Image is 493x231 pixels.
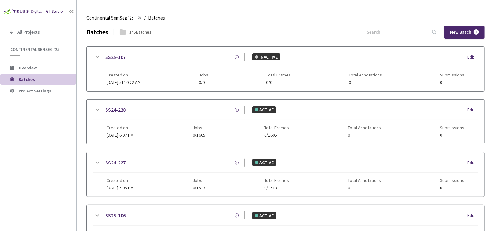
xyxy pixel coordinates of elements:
[199,80,208,85] span: 0/0
[193,178,205,183] span: Jobs
[87,152,484,197] div: SS24-227ACTIVEEditCreated on[DATE] 5:05 PMJobs0/1513Total Frames0/1513Total Annotations0Submissions0
[450,29,471,35] span: New Batch
[19,88,51,94] span: Project Settings
[348,133,381,138] span: 0
[440,178,465,183] span: Submissions
[467,107,478,113] div: Edit
[19,65,37,71] span: Overview
[86,28,108,37] div: Batches
[107,72,141,77] span: Created on
[252,159,276,166] div: ACTIVE
[252,212,276,219] div: ACTIVE
[193,186,205,190] span: 0/1513
[348,125,381,130] span: Total Annotations
[467,160,478,166] div: Edit
[264,178,289,183] span: Total Frames
[105,159,126,167] a: SS24-227
[148,14,165,22] span: Batches
[19,76,35,82] span: Batches
[193,125,205,130] span: Jobs
[105,53,126,61] a: SS25-107
[199,72,208,77] span: Jobs
[107,125,134,130] span: Created on
[144,14,146,22] li: /
[252,106,276,113] div: ACTIVE
[264,186,289,190] span: 0/1513
[10,47,68,52] span: Continental SemSeg '25
[46,9,63,15] div: GT Studio
[17,29,40,35] span: All Projects
[266,80,291,85] span: 0/0
[349,72,382,77] span: Total Annotations
[86,14,134,22] span: Continental SemSeg '25
[348,186,381,190] span: 0
[440,80,465,85] span: 0
[193,133,205,138] span: 0/1605
[440,186,465,190] span: 0
[264,133,289,138] span: 0/1605
[467,212,478,219] div: Edit
[107,178,134,183] span: Created on
[129,29,152,35] div: 145 Batches
[264,125,289,130] span: Total Frames
[107,79,141,85] span: [DATE] at 10:22 AM
[363,26,431,38] input: Search
[348,178,381,183] span: Total Annotations
[105,106,126,114] a: SS24-228
[107,185,134,191] span: [DATE] 5:05 PM
[349,80,382,85] span: 0
[87,100,484,144] div: SS24-228ACTIVEEditCreated on[DATE] 6:07 PMJobs0/1605Total Frames0/1605Total Annotations0Submissions0
[252,53,280,60] div: INACTIVE
[440,72,465,77] span: Submissions
[467,54,478,60] div: Edit
[107,132,134,138] span: [DATE] 6:07 PM
[440,133,465,138] span: 0
[266,72,291,77] span: Total Frames
[440,125,465,130] span: Submissions
[105,211,126,219] a: SS25-106
[87,47,484,91] div: SS25-107INACTIVEEditCreated on[DATE] at 10:22 AMJobs0/0Total Frames0/0Total Annotations0Submissions0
